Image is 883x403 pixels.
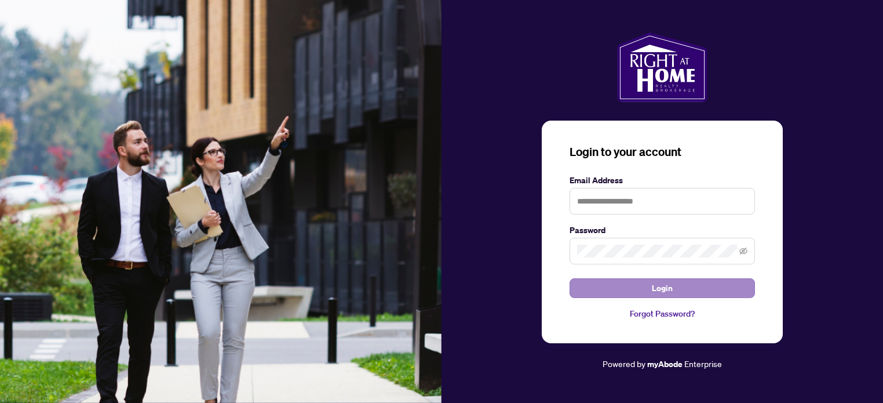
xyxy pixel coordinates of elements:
img: ma-logo [617,32,707,102]
label: Email Address [570,174,755,187]
a: Forgot Password? [570,307,755,320]
a: myAbode [647,358,683,371]
h3: Login to your account [570,144,755,160]
span: Enterprise [684,358,722,369]
span: Powered by [603,358,645,369]
button: Login [570,278,755,298]
label: Password [570,224,755,237]
span: Login [652,279,673,297]
span: eye-invisible [739,247,747,255]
